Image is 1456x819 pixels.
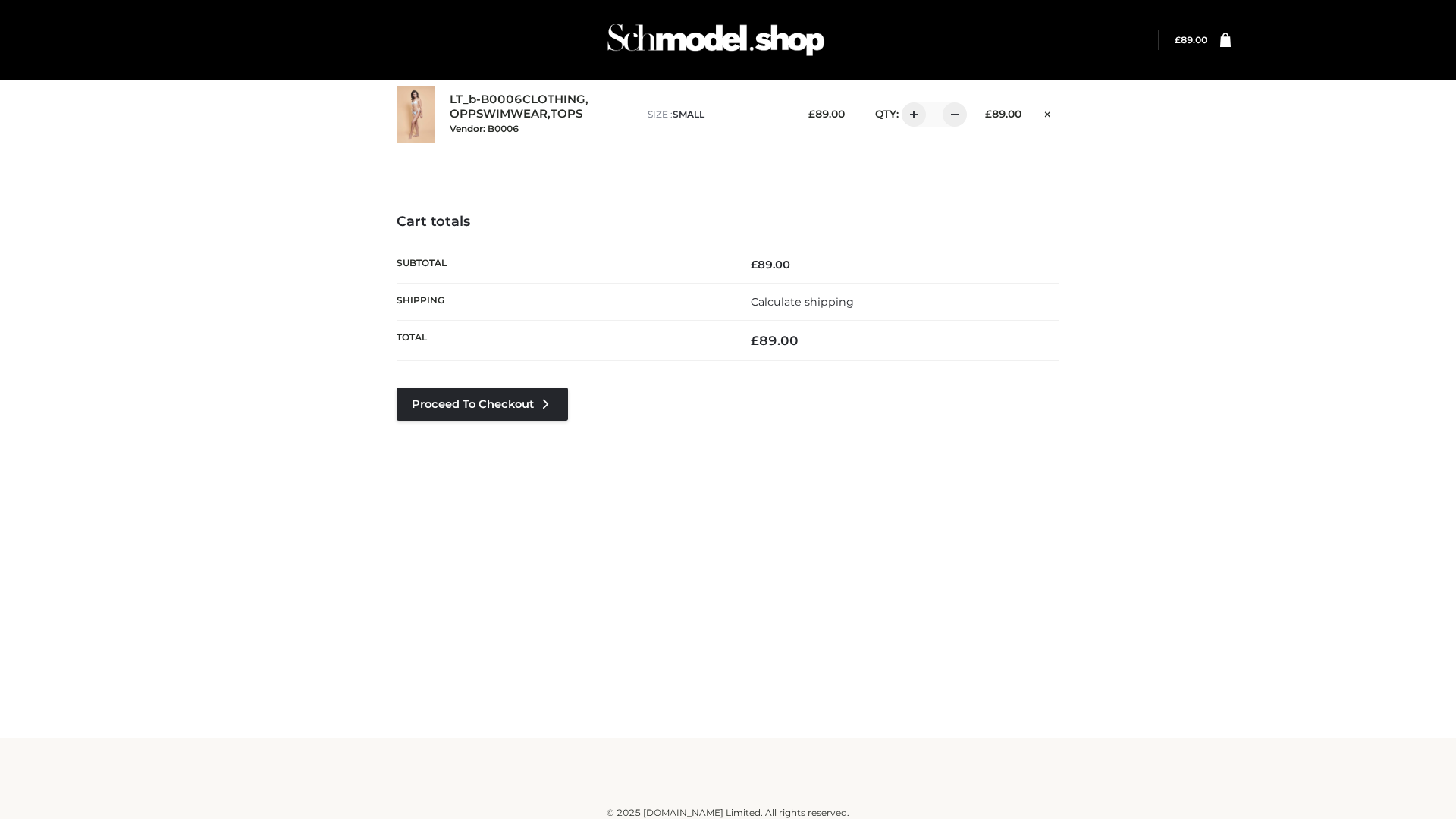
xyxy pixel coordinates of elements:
[1175,34,1207,45] bdi: 89.00
[397,321,728,361] th: Total
[751,258,790,271] bdi: 89.00
[985,108,1021,120] bdi: 89.00
[1175,34,1207,45] a: £89.00
[751,333,799,348] bdi: 89.00
[751,295,854,309] a: Calculate shipping
[551,107,582,121] a: TOPS
[450,123,519,134] small: Vendor: B0006
[397,283,728,320] th: Shipping
[522,93,585,107] a: CLOTHING
[1037,102,1059,122] a: Remove this item
[751,333,759,348] span: £
[985,108,992,120] span: £
[397,86,435,143] img: LT_b-B0006 - SMALL
[450,107,548,121] a: OPPSWIMWEAR
[397,388,568,421] a: Proceed to Checkout
[751,258,758,271] span: £
[397,214,1059,231] h4: Cart totals
[450,93,522,107] a: LT_b-B0006
[397,246,728,283] th: Subtotal
[602,10,830,70] img: Schmodel Admin 964
[808,108,815,120] span: £
[450,93,632,135] div: , ,
[1175,34,1181,45] span: £
[808,108,845,120] bdi: 89.00
[648,108,785,121] p: size :
[860,102,962,127] div: QTY:
[673,108,704,120] span: SMALL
